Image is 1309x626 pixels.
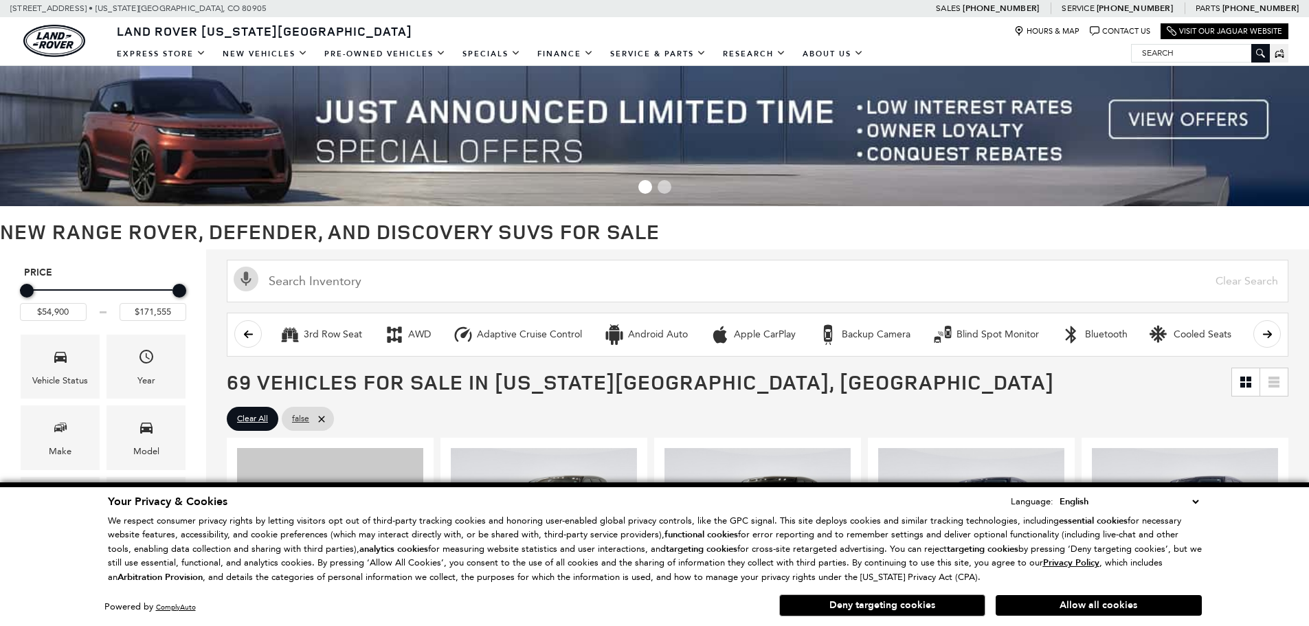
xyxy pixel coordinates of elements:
img: Land Rover [23,25,85,57]
a: New Vehicles [214,42,316,66]
span: Parts [1196,3,1220,13]
div: AWD [408,328,431,341]
a: About Us [794,42,872,66]
a: Pre-Owned Vehicles [316,42,454,66]
u: Privacy Policy [1043,557,1099,569]
div: Bluetooth [1085,328,1128,341]
a: Contact Us [1090,26,1150,36]
button: scroll left [234,320,262,348]
a: Land Rover [US_STATE][GEOGRAPHIC_DATA] [109,23,421,39]
a: [PHONE_NUMBER] [1222,3,1299,14]
button: Backup CameraBackup Camera [810,320,918,349]
div: Adaptive Cruise Control [453,324,473,345]
div: Blind Spot Monitor [956,328,1039,341]
button: Android AutoAndroid Auto [596,320,695,349]
div: AWD [384,324,405,345]
img: 2025 Land Rover Range Rover Evoque S [878,448,1064,588]
div: VehicleVehicle Status [21,335,100,399]
span: Service [1062,3,1094,13]
div: Cooled Seats [1174,328,1231,341]
a: Visit Our Jaguar Website [1167,26,1282,36]
strong: Arbitration Provision [118,571,203,583]
select: Language Select [1056,494,1202,509]
img: 2026 Land Rover Range Rover Evoque S [664,448,851,588]
strong: functional cookies [664,528,738,541]
button: Adaptive Cruise ControlAdaptive Cruise Control [445,320,590,349]
a: [STREET_ADDRESS] • [US_STATE][GEOGRAPHIC_DATA], CO 80905 [10,3,267,13]
div: Android Auto [628,328,688,341]
div: 3rd Row Seat [304,328,362,341]
div: Apple CarPlay [710,324,730,345]
div: Backup Camera [818,324,838,345]
nav: Main Navigation [109,42,872,66]
input: Search Inventory [227,260,1288,302]
span: Vehicle [52,345,69,373]
div: Android Auto [604,324,625,345]
div: Powered by [104,603,196,612]
span: Go to slide 2 [658,180,671,194]
strong: analytics cookies [359,543,428,555]
a: Finance [529,42,602,66]
div: Price [20,279,186,321]
input: Maximum [120,303,186,321]
span: Go to slide 1 [638,180,652,194]
div: Adaptive Cruise Control [477,328,582,341]
div: Blind Spot Monitor [932,324,953,345]
span: Year [138,345,155,373]
a: [PHONE_NUMBER] [1097,3,1173,14]
a: Service & Parts [602,42,715,66]
div: Cooled Seats [1150,324,1170,345]
button: Cooled SeatsCooled Seats [1142,320,1239,349]
div: Backup Camera [842,328,910,341]
svg: Click to toggle on voice search [234,267,258,291]
div: FeaturesFeatures [107,477,186,541]
div: Year [137,373,155,388]
div: Minimum Price [20,284,34,298]
span: 69 Vehicles for Sale in [US_STATE][GEOGRAPHIC_DATA], [GEOGRAPHIC_DATA] [227,368,1054,396]
button: Blind Spot MonitorBlind Spot Monitor [925,320,1047,349]
button: Deny targeting cookies [779,594,985,616]
div: Apple CarPlay [734,328,796,341]
a: Specials [454,42,529,66]
div: MakeMake [21,405,100,469]
a: land-rover [23,25,85,57]
div: Maximum Price [172,284,186,298]
a: Hours & Map [1014,26,1079,36]
img: 2026 Land Rover Range Rover Evoque S [237,448,423,588]
strong: essential cookies [1059,515,1128,527]
button: Allow all cookies [996,595,1202,616]
a: ComplyAuto [156,603,196,612]
span: Land Rover [US_STATE][GEOGRAPHIC_DATA] [117,23,412,39]
p: We respect consumer privacy rights by letting visitors opt out of third-party tracking cookies an... [108,514,1202,585]
div: Model [133,444,159,459]
div: YearYear [107,335,186,399]
button: AWDAWD [377,320,438,349]
span: Your Privacy & Cookies [108,494,227,509]
a: [PHONE_NUMBER] [963,3,1039,14]
strong: targeting cookies [666,543,737,555]
div: ModelModel [107,405,186,469]
span: Clear All [237,410,268,427]
div: 3rd Row Seat [280,324,300,345]
button: BluetoothBluetooth [1053,320,1135,349]
a: EXPRESS STORE [109,42,214,66]
span: Make [52,416,69,444]
div: TrimTrim [21,477,100,541]
span: false [292,410,309,427]
div: Language: [1011,497,1053,506]
div: Make [49,444,71,459]
img: 2025 Land Rover Range Rover Evoque S [1092,448,1278,588]
strong: targeting cookies [947,543,1018,555]
span: Model [138,416,155,444]
a: Research [715,42,794,66]
button: 3rd Row Seat3rd Row Seat [272,320,370,349]
span: Sales [936,3,961,13]
button: Apple CarPlayApple CarPlay [702,320,803,349]
input: Minimum [20,303,87,321]
div: Bluetooth [1061,324,1082,345]
div: Vehicle Status [32,373,88,388]
img: 2025 Land Rover Discovery Sport S [451,448,637,588]
a: Privacy Policy [1043,557,1099,568]
button: scroll right [1253,320,1281,348]
h5: Price [24,267,182,279]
